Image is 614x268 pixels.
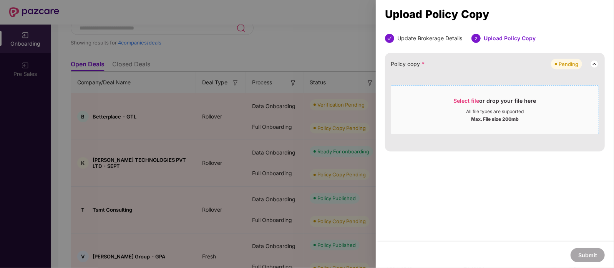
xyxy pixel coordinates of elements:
span: 2 [475,36,478,41]
img: svg+xml;base64,PHN2ZyB3aWR0aD0iMjQiIGhlaWdodD0iMjQiIHZpZXdCb3g9IjAgMCAyNCAyNCIgZmlsbD0ibm9uZSIgeG... [590,59,599,69]
span: Select file [454,97,480,104]
div: Update Brokerage Details [397,34,462,43]
div: Upload Policy Copy [484,34,536,43]
button: Submit [571,248,605,262]
span: Select fileor drop your file hereAll file types are supportedMax. File size 200mb [391,91,599,128]
div: or drop your file here [454,97,536,109]
span: Policy copy [391,60,425,68]
div: Upload Policy Copy [385,10,605,18]
div: Max. File size 200mb [471,115,519,122]
span: check [387,36,392,41]
div: Pending [559,60,578,68]
div: All file types are supported [466,109,524,115]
